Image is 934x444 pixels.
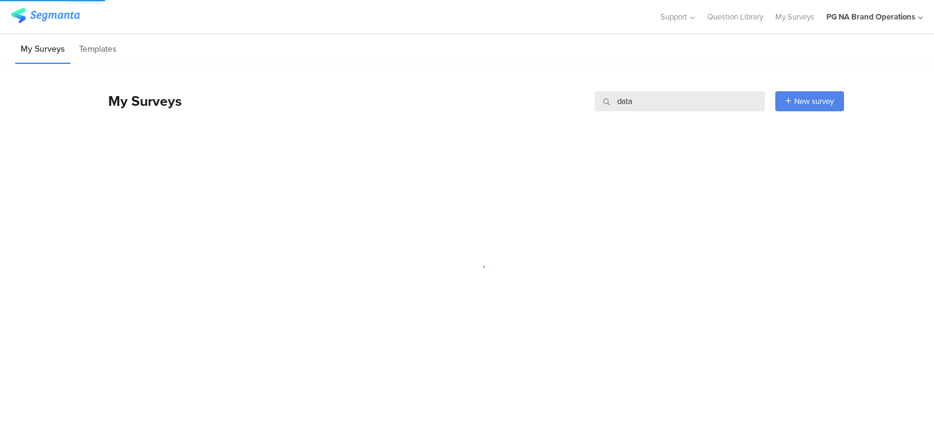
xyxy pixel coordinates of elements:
[15,35,71,64] li: My Surveys
[826,11,915,23] div: PG NA Brand Operations
[96,91,182,111] div: My Surveys
[660,11,687,23] span: Support
[794,95,834,107] span: New survey
[11,8,80,23] img: segmanta logo
[595,91,765,111] input: Survey Name, Creator...
[74,35,122,64] li: Templates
